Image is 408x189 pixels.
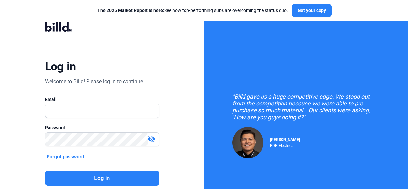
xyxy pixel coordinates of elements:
[148,135,156,143] mat-icon: visibility_off
[292,4,332,17] button: Get your copy
[270,137,300,142] span: [PERSON_NAME]
[232,93,380,121] div: "Billd gave us a huge competitive edge. We stood out from the competition because we were able to...
[97,8,164,13] span: The 2025 Market Report is here:
[45,78,144,85] div: Welcome to Billd! Please log in to continue.
[45,96,159,103] div: Email
[97,7,288,14] div: See how top-performing subs are overcoming the status quo.
[270,142,300,148] div: RDP Electrical
[45,59,76,74] div: Log in
[45,171,159,186] button: Log in
[232,127,263,158] img: Raul Pacheco
[45,153,86,160] button: Forgot password
[45,124,159,131] div: Password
